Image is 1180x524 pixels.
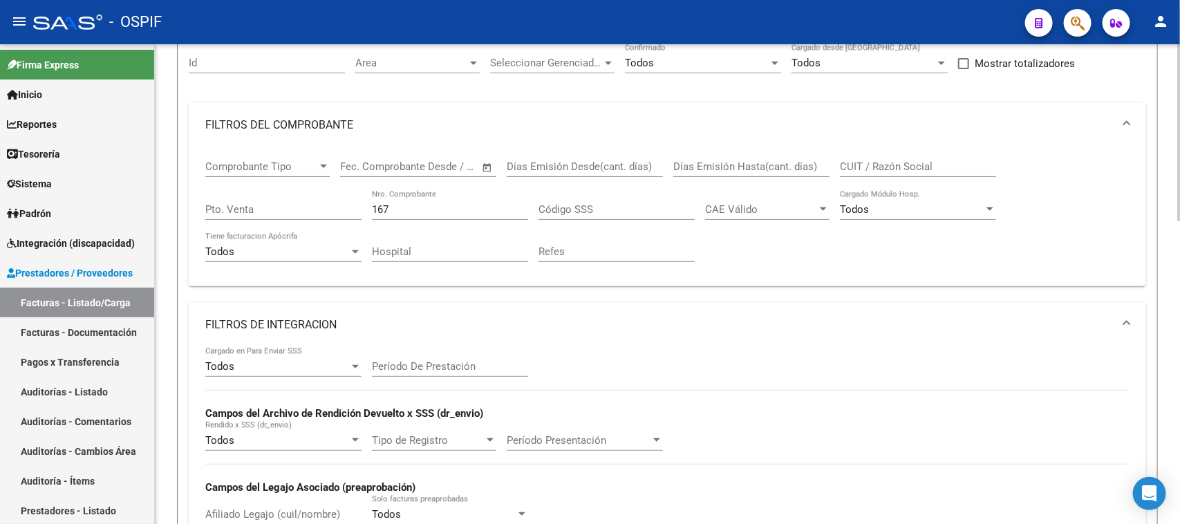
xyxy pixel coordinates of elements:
[7,176,52,191] span: Sistema
[355,57,467,69] span: Area
[507,434,650,447] span: Período Presentación
[205,160,317,173] span: Comprobante Tipo
[205,317,1113,333] mat-panel-title: FILTROS DE INTEGRACION
[7,147,60,162] span: Tesorería
[205,360,234,373] span: Todos
[189,103,1146,147] mat-expansion-panel-header: FILTROS DEL COMPROBANTE
[7,117,57,132] span: Reportes
[189,147,1146,286] div: FILTROS DEL COMPROBANTE
[205,245,234,258] span: Todos
[7,265,133,281] span: Prestadores / Proveedores
[205,407,483,420] strong: Campos del Archivo de Rendición Devuelto x SSS (dr_envio)
[7,236,135,251] span: Integración (discapacidad)
[409,160,476,173] input: Fecha fin
[625,57,654,69] span: Todos
[7,87,42,102] span: Inicio
[1152,13,1169,30] mat-icon: person
[705,203,817,216] span: CAE Válido
[205,118,1113,133] mat-panel-title: FILTROS DEL COMPROBANTE
[7,57,79,73] span: Firma Express
[840,203,869,216] span: Todos
[372,434,484,447] span: Tipo de Registro
[189,303,1146,347] mat-expansion-panel-header: FILTROS DE INTEGRACION
[792,57,821,69] span: Todos
[109,7,162,37] span: - OSPIF
[205,481,415,494] strong: Campos del Legajo Asociado (preaprobación)
[11,13,28,30] mat-icon: menu
[372,508,401,521] span: Todos
[340,160,396,173] input: Fecha inicio
[205,434,234,447] span: Todos
[490,57,602,69] span: Seleccionar Gerenciador
[480,160,496,176] button: Open calendar
[975,55,1075,72] span: Mostrar totalizadores
[1133,477,1166,510] div: Open Intercom Messenger
[7,206,51,221] span: Padrón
